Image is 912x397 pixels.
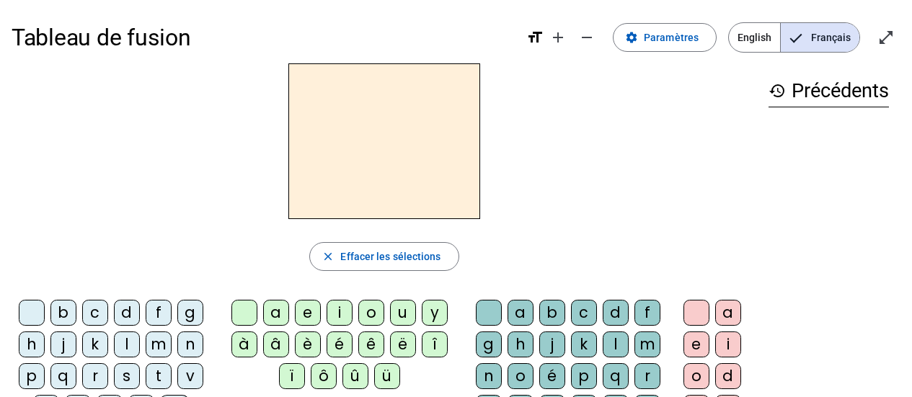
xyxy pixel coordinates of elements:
[12,14,515,61] h1: Tableau de fusion
[539,331,565,357] div: j
[114,363,140,389] div: s
[769,75,889,107] h3: Précédents
[603,363,629,389] div: q
[231,331,257,357] div: à
[177,331,203,357] div: n
[571,331,597,357] div: k
[19,331,45,357] div: h
[327,300,353,326] div: i
[877,29,895,46] mat-icon: open_in_full
[422,300,448,326] div: y
[279,363,305,389] div: ï
[342,363,368,389] div: û
[82,331,108,357] div: k
[295,331,321,357] div: è
[769,82,786,99] mat-icon: history
[571,300,597,326] div: c
[544,23,572,52] button: Augmenter la taille de la police
[872,23,900,52] button: Entrer en plein écran
[327,331,353,357] div: é
[508,300,534,326] div: a
[146,300,172,326] div: f
[539,363,565,389] div: é
[476,363,502,389] div: n
[322,250,335,263] mat-icon: close
[549,29,567,46] mat-icon: add
[508,331,534,357] div: h
[526,29,544,46] mat-icon: format_size
[19,363,45,389] div: p
[715,300,741,326] div: a
[683,331,709,357] div: e
[358,300,384,326] div: o
[634,363,660,389] div: r
[729,23,780,52] span: English
[263,300,289,326] div: a
[295,300,321,326] div: e
[603,300,629,326] div: d
[613,23,717,52] button: Paramètres
[476,331,502,357] div: g
[263,331,289,357] div: â
[309,242,459,271] button: Effacer les sélections
[50,331,76,357] div: j
[539,300,565,326] div: b
[146,363,172,389] div: t
[358,331,384,357] div: ê
[683,363,709,389] div: o
[340,248,440,265] span: Effacer les sélections
[50,300,76,326] div: b
[82,363,108,389] div: r
[625,31,638,44] mat-icon: settings
[644,29,699,46] span: Paramètres
[715,331,741,357] div: i
[508,363,534,389] div: o
[634,300,660,326] div: f
[390,331,416,357] div: ë
[114,331,140,357] div: l
[82,300,108,326] div: c
[715,363,741,389] div: d
[50,363,76,389] div: q
[311,363,337,389] div: ô
[578,29,596,46] mat-icon: remove
[374,363,400,389] div: ü
[572,23,601,52] button: Diminuer la taille de la police
[114,300,140,326] div: d
[177,363,203,389] div: v
[571,363,597,389] div: p
[390,300,416,326] div: u
[177,300,203,326] div: g
[603,331,629,357] div: l
[422,331,448,357] div: î
[146,331,172,357] div: m
[728,22,860,53] mat-button-toggle-group: Language selection
[634,331,660,357] div: m
[781,23,859,52] span: Français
